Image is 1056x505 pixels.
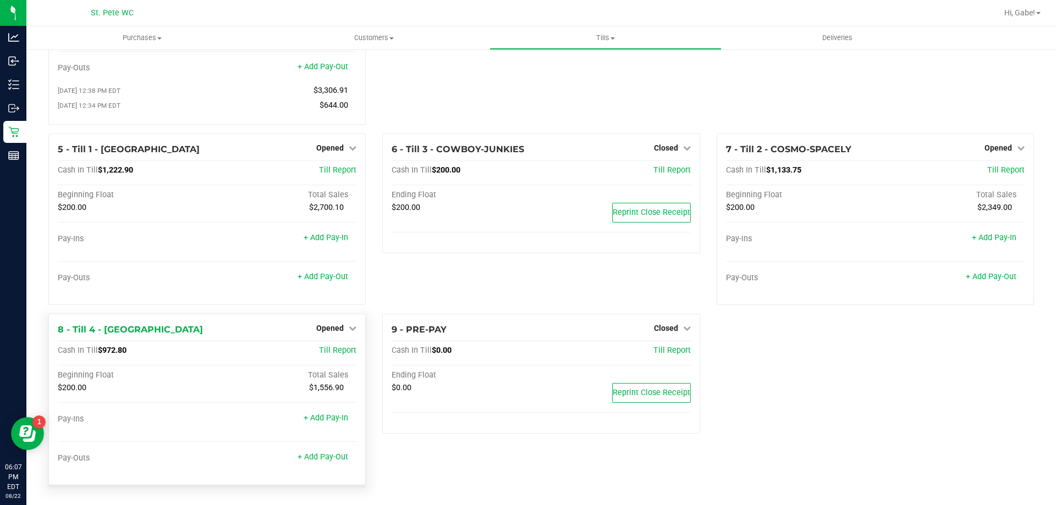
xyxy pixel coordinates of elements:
span: Purchases [26,33,258,43]
span: 5 - Till 1 - [GEOGRAPHIC_DATA] [58,144,200,154]
div: Ending Float [392,190,541,200]
span: $200.00 [432,165,460,175]
span: Opened [985,143,1012,152]
span: $0.00 [392,383,411,392]
inline-svg: Inbound [8,56,19,66]
span: 6 - Till 3 - COWBOY-JUNKIES [392,144,524,154]
span: $644.00 [320,101,348,110]
span: [DATE] 12:38 PM EDT [58,87,120,95]
a: + Add Pay-Out [298,452,348,462]
div: Beginning Float [58,370,207,380]
iframe: Resource center unread badge [32,415,46,429]
span: Opened [316,324,344,332]
span: $200.00 [392,203,420,212]
span: [DATE] 12:34 PM EDT [58,102,120,109]
div: Pay-Ins [58,414,207,424]
span: $2,700.10 [309,203,344,212]
a: Till Report [653,165,691,175]
div: Beginning Float [726,190,876,200]
span: Reprint Close Receipt [613,388,690,397]
span: $3,306.91 [313,86,348,95]
span: Cash In Till [58,346,98,355]
inline-svg: Inventory [8,79,19,90]
a: + Add Pay-In [304,233,348,242]
a: Till Report [653,346,691,355]
span: Hi, Gabe! [1004,8,1035,17]
span: Closed [654,324,678,332]
inline-svg: Retail [8,126,19,137]
span: Cash In Till [392,165,432,175]
div: Pay-Ins [726,234,876,244]
a: Till Report [987,165,1025,175]
div: Beginning Float [58,190,207,200]
a: + Add Pay-Out [298,272,348,281]
a: Till Report [319,165,356,175]
span: $1,222.90 [98,165,133,175]
p: 08/22 [5,492,21,500]
span: $200.00 [58,383,86,392]
a: Till Report [319,346,356,355]
button: Reprint Close Receipt [612,203,691,223]
span: 7 - Till 2 - COSMO-SPACELY [726,144,851,154]
iframe: Resource center [11,417,44,450]
a: Purchases [26,26,258,49]
span: $200.00 [58,203,86,212]
span: 9 - PRE-PAY [392,324,447,335]
div: Pay-Outs [726,273,876,283]
div: Ending Float [392,370,541,380]
span: Cash In Till [726,165,766,175]
span: St. Pete WC [91,8,134,18]
span: Tills [490,33,721,43]
span: $1,556.90 [309,383,344,392]
a: + Add Pay-In [972,233,1016,242]
span: $1,133.75 [766,165,801,175]
span: Deliveries [807,33,867,43]
span: $0.00 [432,346,452,355]
div: Pay-Ins [58,234,207,244]
span: Cash In Till [58,165,98,175]
button: Reprint Close Receipt [612,383,691,403]
span: $2,349.00 [977,203,1012,212]
span: Customers [258,33,489,43]
a: + Add Pay-Out [298,62,348,71]
div: Total Sales [207,190,357,200]
inline-svg: Reports [8,150,19,161]
a: + Add Pay-In [304,413,348,423]
div: Pay-Outs [58,63,207,73]
a: Tills [490,26,721,49]
p: 06:07 PM EDT [5,462,21,492]
a: Deliveries [722,26,953,49]
a: + Add Pay-Out [966,272,1016,281]
inline-svg: Outbound [8,103,19,114]
a: Customers [258,26,490,49]
div: Pay-Outs [58,273,207,283]
inline-svg: Analytics [8,32,19,43]
span: $200.00 [726,203,755,212]
span: Reprint Close Receipt [613,208,690,217]
span: Opened [316,143,344,152]
span: 8 - Till 4 - [GEOGRAPHIC_DATA] [58,324,203,335]
span: Closed [654,143,678,152]
div: Total Sales [875,190,1025,200]
div: Total Sales [207,370,357,380]
span: $972.80 [98,346,127,355]
div: Pay-Outs [58,453,207,463]
span: Cash In Till [392,346,432,355]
